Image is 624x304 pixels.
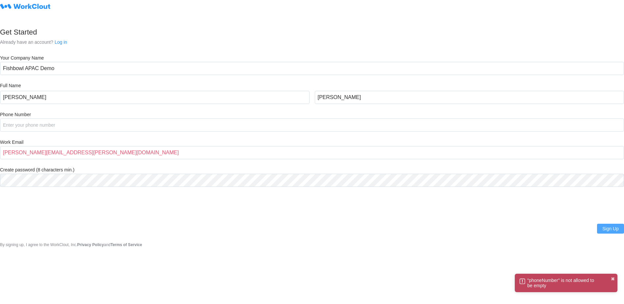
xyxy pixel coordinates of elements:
a: Privacy Policy [77,242,104,247]
span: Sign Up [602,226,619,231]
button: Sign Up [597,224,624,234]
a: Terms of Service [111,242,142,247]
div: "phoneNumber" is not allowed to be empty [527,278,597,288]
button: close [611,276,615,282]
a: Log in [55,39,67,45]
